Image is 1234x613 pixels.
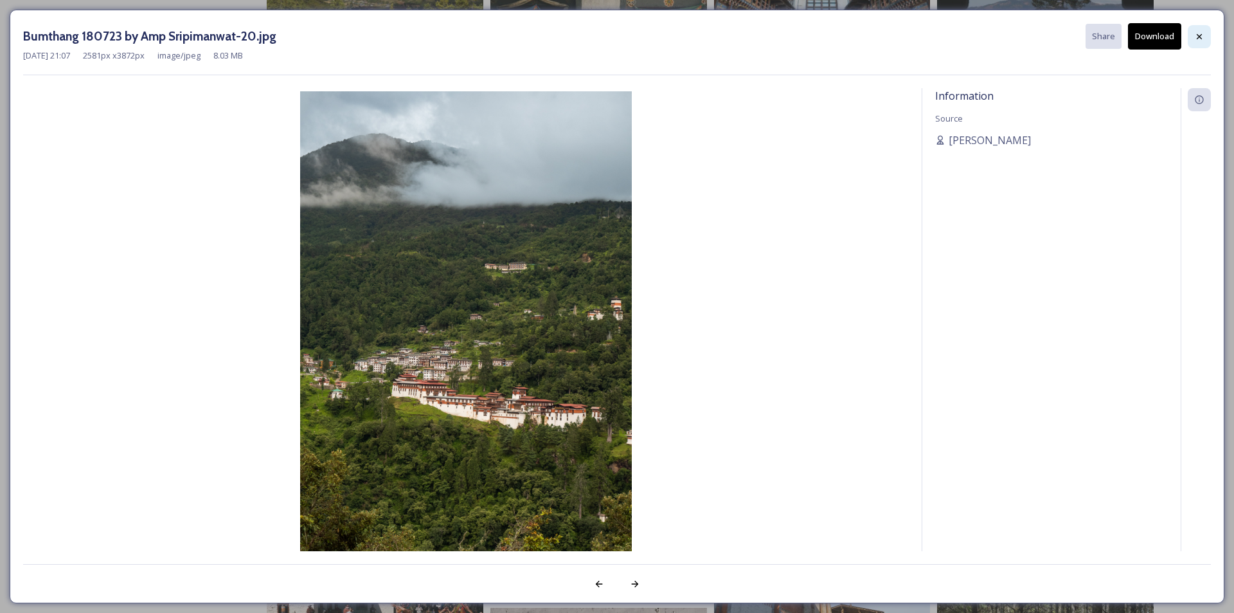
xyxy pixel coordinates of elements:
span: 8.03 MB [213,50,243,62]
button: Download [1128,23,1181,50]
img: Bumthang%20180723%20by%20Amp%20Sripimanwat-20.jpg [23,91,909,589]
button: Share [1086,24,1122,49]
span: [PERSON_NAME] [949,133,1031,148]
span: 2581 px x 3872 px [83,50,145,62]
span: [DATE] 21:07 [23,50,70,62]
span: Source [935,113,963,124]
span: Information [935,89,994,103]
h3: Bumthang 180723 by Amp Sripimanwat-20.jpg [23,27,276,46]
span: image/jpeg [157,50,201,62]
